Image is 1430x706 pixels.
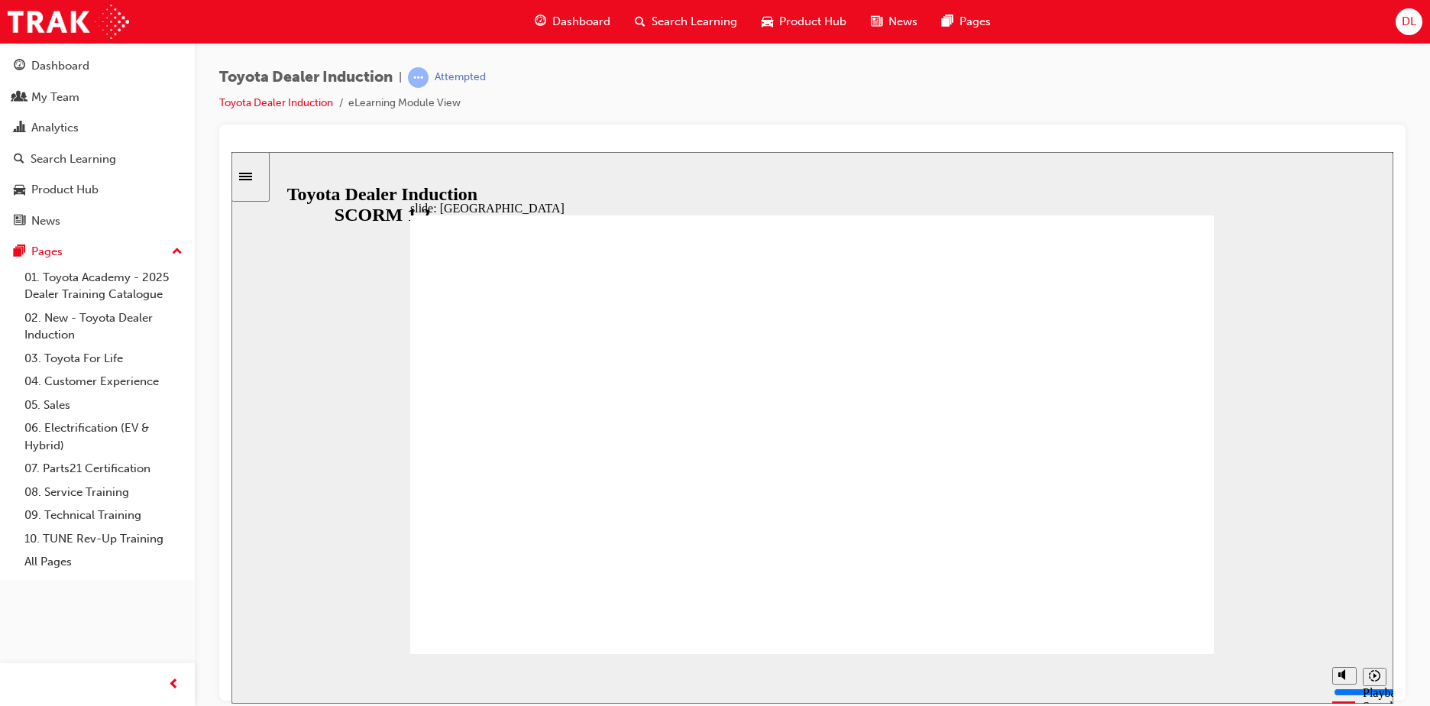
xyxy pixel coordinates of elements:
[871,12,882,31] span: news-icon
[8,5,129,39] img: Trak
[18,370,189,393] a: 04. Customer Experience
[6,238,189,266] button: Pages
[6,52,189,80] a: Dashboard
[959,13,991,31] span: Pages
[31,119,79,137] div: Analytics
[408,67,429,88] span: learningRecordVerb_ATTEMPT-icon
[14,215,25,228] span: news-icon
[14,91,25,105] span: people-icon
[652,13,737,31] span: Search Learning
[779,13,846,31] span: Product Hub
[14,121,25,135] span: chart-icon
[1131,516,1155,534] button: Playback speed
[172,242,183,262] span: up-icon
[942,12,953,31] span: pages-icon
[1093,502,1154,552] div: misc controls
[1131,534,1154,562] div: Playback Speed
[6,176,189,204] a: Product Hub
[762,12,773,31] span: car-icon
[14,183,25,197] span: car-icon
[31,243,63,261] div: Pages
[168,675,180,695] span: prev-icon
[1102,534,1201,546] input: volume
[219,69,393,86] span: Toyota Dealer Induction
[1396,8,1422,35] button: DL
[18,416,189,457] a: 06. Electrification (EV & Hybrid)
[6,145,189,173] a: Search Learning
[435,70,486,85] div: Attempted
[399,69,402,86] span: |
[1402,13,1416,31] span: DL
[859,6,930,37] a: news-iconNews
[6,49,189,238] button: DashboardMy TeamAnalyticsSearch LearningProduct HubNews
[18,550,189,574] a: All Pages
[18,347,189,371] a: 03. Toyota For Life
[31,151,116,168] div: Search Learning
[749,6,859,37] a: car-iconProduct Hub
[18,527,189,551] a: 10. TUNE Rev-Up Training
[18,481,189,504] a: 08. Service Training
[31,89,79,106] div: My Team
[219,96,333,109] a: Toyota Dealer Induction
[18,266,189,306] a: 01. Toyota Academy - 2025 Dealer Training Catalogue
[6,83,189,112] a: My Team
[18,306,189,347] a: 02. New - Toyota Dealer Induction
[888,13,917,31] span: News
[14,153,24,167] span: search-icon
[348,95,461,112] li: eLearning Module View
[635,12,645,31] span: search-icon
[1101,515,1125,533] button: Mute (Ctrl+Alt+M)
[535,12,546,31] span: guage-icon
[14,60,25,73] span: guage-icon
[14,245,25,259] span: pages-icon
[31,212,60,230] div: News
[18,504,189,527] a: 09. Technical Training
[6,207,189,235] a: News
[18,393,189,417] a: 05. Sales
[930,6,1003,37] a: pages-iconPages
[31,57,89,75] div: Dashboard
[623,6,749,37] a: search-iconSearch Learning
[552,13,610,31] span: Dashboard
[18,457,189,481] a: 07. Parts21 Certification
[31,181,99,199] div: Product Hub
[522,6,623,37] a: guage-iconDashboard
[6,114,189,142] a: Analytics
